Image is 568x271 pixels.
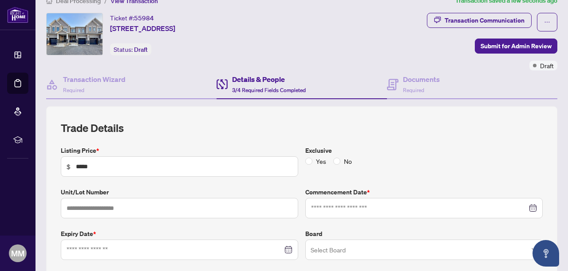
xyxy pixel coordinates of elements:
[11,247,24,259] span: MM
[134,46,148,54] span: Draft
[110,43,151,55] div: Status:
[427,13,532,28] button: Transaction Communication
[544,19,550,25] span: ellipsis
[445,13,525,27] div: Transaction Communication
[312,156,330,166] span: Yes
[305,146,543,155] label: Exclusive
[63,74,126,85] h4: Transaction Wizard
[61,146,298,155] label: Listing Price
[110,23,175,34] span: [STREET_ADDRESS]
[61,121,543,135] h2: Trade Details
[305,229,543,239] label: Board
[540,61,554,70] span: Draft
[340,156,355,166] span: No
[403,74,440,85] h4: Documents
[67,162,71,171] span: $
[475,39,557,54] button: Submit for Admin Review
[63,87,84,93] span: Required
[481,39,552,53] span: Submit for Admin Review
[134,14,154,22] span: 55984
[61,187,298,197] label: Unit/Lot Number
[232,87,306,93] span: 3/4 Required Fields Completed
[61,229,298,239] label: Expiry Date
[305,187,543,197] label: Commencement Date
[232,74,306,85] h4: Details & People
[47,13,103,55] img: IMG-X12430827_1.jpg
[110,13,154,23] div: Ticket #:
[403,87,424,93] span: Required
[532,240,559,267] button: Open asap
[7,7,28,23] img: logo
